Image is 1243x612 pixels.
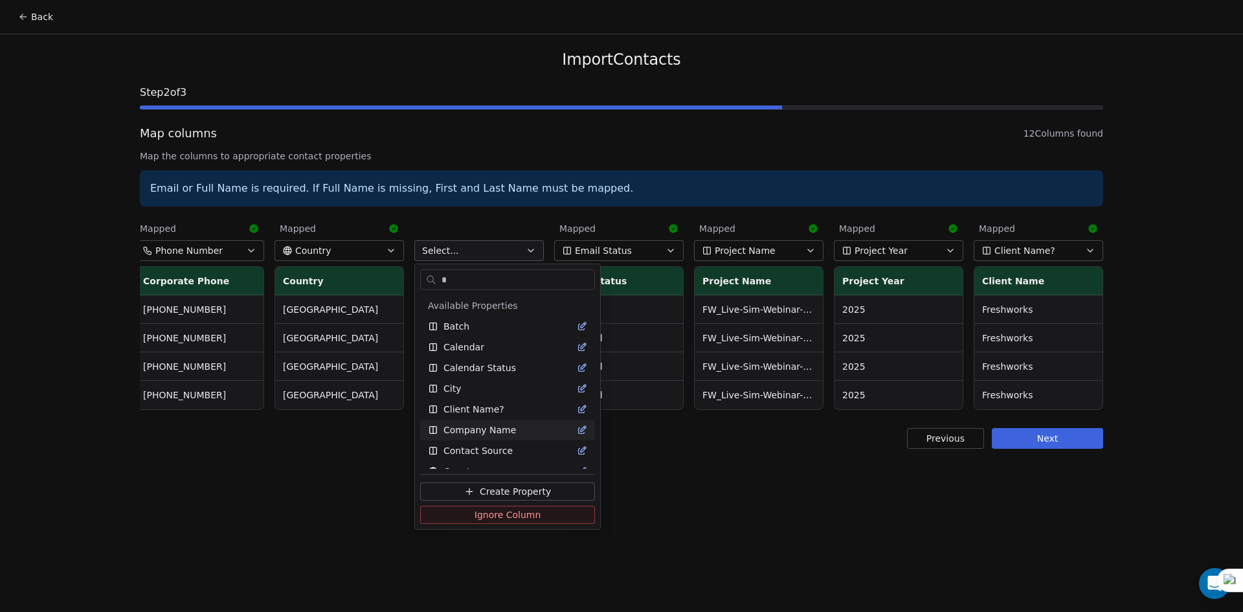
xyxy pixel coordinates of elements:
span: Company Name [443,424,516,436]
span: Calendar Status [443,361,516,374]
span: Ignore Column [475,508,541,521]
span: Batch [443,320,469,333]
span: Calendar [443,341,484,354]
button: Create Property [420,482,595,501]
span: Available Properties [428,299,518,312]
span: Contact Source [443,444,513,457]
span: Country [443,465,480,478]
span: Create Property [480,485,551,498]
span: City [443,382,461,395]
button: Ignore Column [420,506,595,524]
span: Client Name? [443,403,504,416]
